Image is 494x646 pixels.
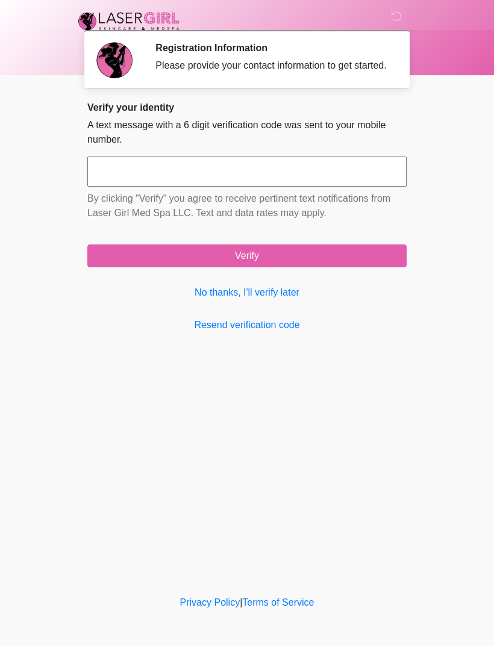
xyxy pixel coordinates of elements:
button: Verify [87,244,407,267]
h2: Verify your identity [87,102,407,113]
a: Terms of Service [242,597,314,607]
p: A text message with a 6 digit verification code was sent to your mobile number. [87,118,407,147]
div: Please provide your contact information to get started. [155,58,389,73]
a: Resend verification code [87,318,407,332]
a: No thanks, I'll verify later [87,285,407,300]
img: Laser Girl Med Spa LLC Logo [75,9,183,33]
h2: Registration Information [155,42,389,54]
p: By clicking "Verify" you agree to receive pertinent text notifications from Laser Girl Med Spa LL... [87,191,407,220]
img: Agent Avatar [96,42,133,78]
a: | [240,597,242,607]
a: Privacy Policy [180,597,240,607]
